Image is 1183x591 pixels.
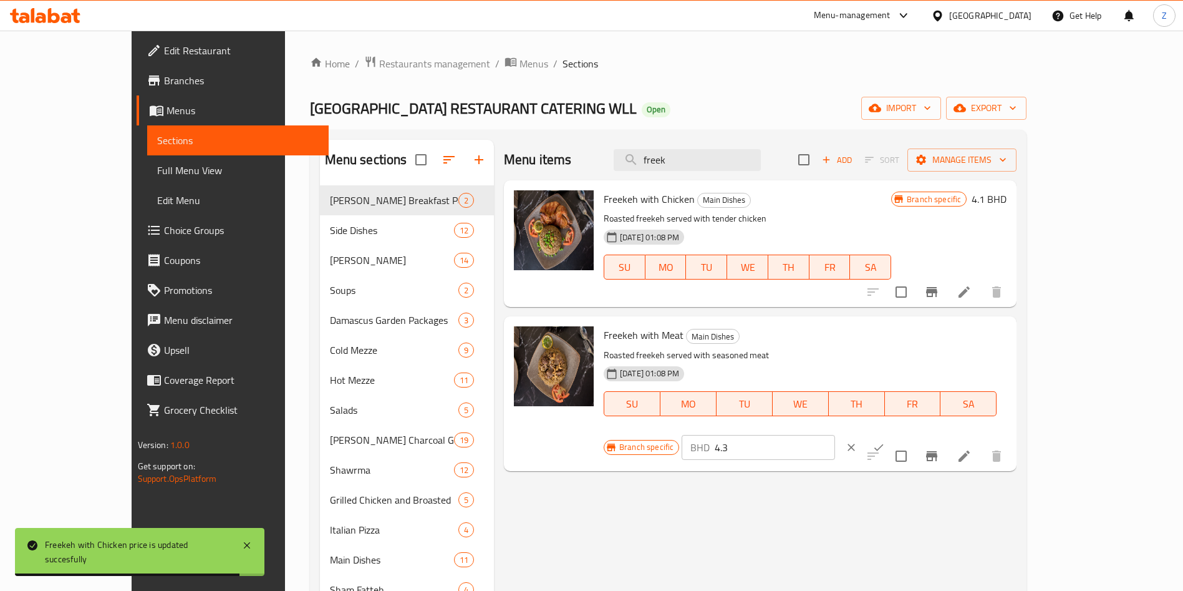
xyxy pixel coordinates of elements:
[727,255,768,280] button: WE
[459,285,473,296] span: 2
[137,365,329,395] a: Coverage Report
[454,462,474,477] div: items
[458,343,474,358] div: items
[459,344,473,356] span: 9
[660,391,717,416] button: MO
[940,391,997,416] button: SA
[330,253,454,268] div: Shami Manakish
[907,149,1016,172] button: Manage items
[956,100,1016,116] span: export
[817,150,857,170] button: Add
[325,150,407,169] h2: Menu sections
[871,100,931,116] span: import
[855,258,886,276] span: SA
[514,326,594,406] img: Freekeh with Meat
[454,432,474,447] div: items
[330,492,458,507] div: Grilled Chicken and Broasted
[604,255,645,280] button: SU
[459,315,473,326] span: 3
[320,425,494,455] div: [PERSON_NAME] Charcoal Grills19
[609,395,655,413] span: SU
[454,223,474,238] div: items
[686,329,740,344] div: Main Dishes
[458,193,474,208] div: items
[722,395,768,413] span: TU
[982,277,1012,307] button: delete
[609,258,640,276] span: SU
[902,193,966,205] span: Branch specific
[364,56,490,72] a: Restaurants management
[137,395,329,425] a: Grocery Checklist
[1162,9,1167,22] span: Z
[320,215,494,245] div: Side Dishes12
[330,193,458,208] span: [PERSON_NAME] Breakfast Packages
[454,552,474,567] div: items
[147,185,329,215] a: Edit Menu
[553,56,558,71] li: /
[982,441,1012,471] button: delete
[504,150,572,169] h2: Menu items
[957,449,972,464] a: Edit menu item
[310,56,350,71] a: Home
[814,8,891,23] div: Menu-management
[164,43,319,58] span: Edit Restaurant
[164,73,319,88] span: Branches
[773,258,804,276] span: TH
[138,458,195,474] span: Get support on:
[834,395,880,413] span: TH
[686,255,727,280] button: TU
[330,373,454,388] div: Hot Mezze
[147,155,329,185] a: Full Menu View
[650,258,682,276] span: MO
[137,215,329,245] a: Choice Groups
[434,145,464,175] span: Sort sections
[917,152,1007,168] span: Manage items
[330,193,458,208] div: Shami Breakfast Packages
[330,552,454,567] span: Main Dishes
[330,403,458,418] span: Salads
[717,391,773,416] button: TU
[455,464,473,476] span: 12
[698,193,750,207] span: Main Dishes
[464,145,494,175] button: Add section
[458,403,474,418] div: items
[949,9,1031,22] div: [GEOGRAPHIC_DATA]
[330,432,454,447] div: Shami Charcoal Grills
[857,150,907,170] span: Select section first
[320,395,494,425] div: Salads5
[137,275,329,305] a: Promotions
[687,330,739,344] span: Main Dishes
[320,545,494,575] div: Main Dishes11
[888,443,914,469] span: Select to update
[330,462,454,477] span: Shawrma
[330,223,454,238] span: Side Dishes
[330,432,454,447] span: [PERSON_NAME] Charcoal Grills
[320,365,494,395] div: Hot Mezze11
[320,485,494,515] div: Grilled Chicken and Broasted5
[320,185,494,215] div: [PERSON_NAME] Breakfast Packages2
[642,104,670,115] span: Open
[330,253,454,268] span: [PERSON_NAME]
[455,255,473,266] span: 14
[164,253,319,268] span: Coupons
[320,515,494,545] div: Italian Pizza4
[164,373,319,388] span: Coverage Report
[604,326,683,344] span: Freekeh with Meat
[330,522,458,537] div: Italian Pizza
[330,283,458,298] span: Soups
[455,225,473,237] span: 12
[458,313,474,328] div: items
[455,374,473,386] span: 11
[645,255,687,280] button: MO
[137,245,329,275] a: Coupons
[946,97,1026,120] button: export
[917,277,947,307] button: Branch-specific-item
[604,211,891,227] p: Roasted freekeh served with tender chicken
[310,94,637,122] span: [GEOGRAPHIC_DATA] RESTAURANT CATERING WLL
[137,66,329,95] a: Branches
